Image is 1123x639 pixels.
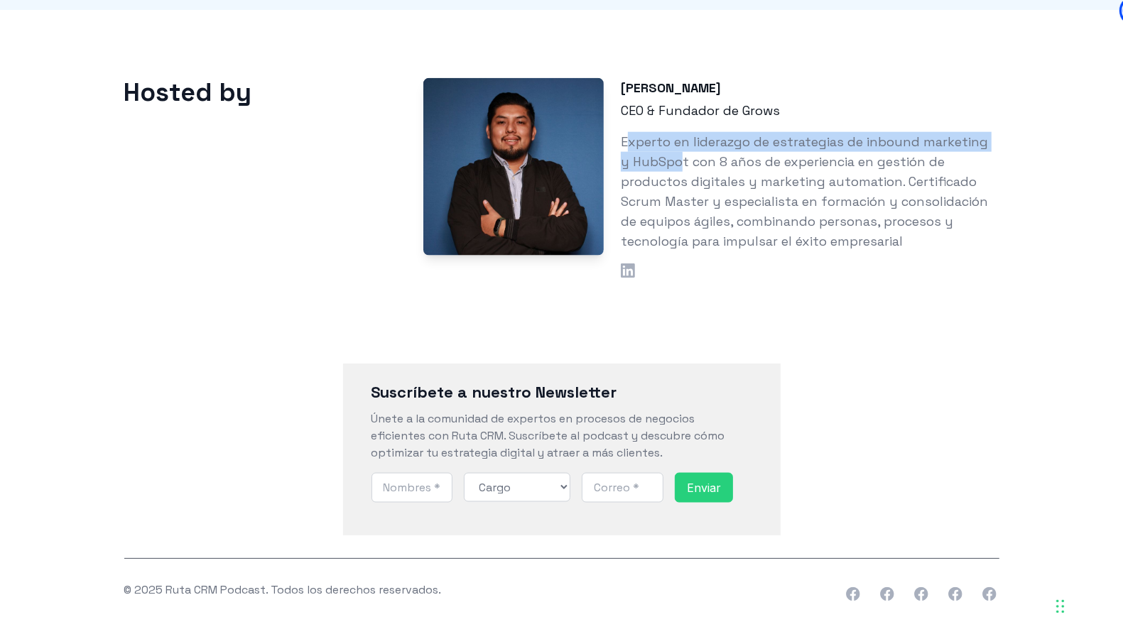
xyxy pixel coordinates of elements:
h2: Hosted by [124,78,401,106]
div: Drag [1056,585,1065,628]
input: Enviar [675,473,733,503]
input: Correo * [582,473,663,503]
iframe: Chat Widget [869,459,1123,639]
span: © 2025 Ruta CRM Podcast. Todos los derechos reservados. [124,582,442,597]
h3: [PERSON_NAME] [621,78,999,98]
input: Nombres * [371,473,453,503]
span: Únete a la comunidad de expertos en procesos de negocios eficientes con Ruta CRM. Suscríbete al p... [371,411,725,460]
p: CEO & Fundador de Grows [621,101,999,121]
h3: Suscríbete a nuestro Newsletter [371,385,752,399]
p: Experto en liderazgo de estrategias de inbound marketing y HubSpot con 8 años de experiencia en g... [621,132,999,251]
img: Stuart Toledo - Podcast Host [423,78,604,256]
